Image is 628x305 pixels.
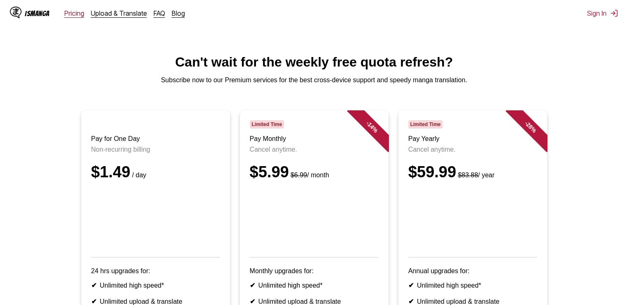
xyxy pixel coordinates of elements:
li: Unlimited high speed* [250,281,379,289]
li: Unlimited high speed* [408,281,537,289]
p: Cancel anytime. [408,146,537,153]
a: Blog [172,9,185,17]
div: $1.49 [91,163,220,181]
s: $83.88 [458,172,478,179]
b: ✔ [91,298,97,305]
div: $5.99 [250,163,379,181]
h3: Pay Yearly [408,135,537,143]
h3: Pay Monthly [250,135,379,143]
iframe: PayPal [408,191,537,245]
a: Pricing [64,9,84,17]
div: - 28 % [505,102,555,152]
p: Non-recurring billing [91,146,220,153]
div: - 14 % [347,102,396,152]
p: Cancel anytime. [250,146,379,153]
small: / year [456,172,495,179]
b: ✔ [408,298,414,305]
div: IsManga [25,10,50,17]
b: ✔ [250,282,255,289]
p: 24 hrs upgrades for: [91,267,220,275]
span: Limited Time [408,120,443,129]
small: / month [289,172,329,179]
iframe: PayPal [91,191,220,245]
b: ✔ [91,282,97,289]
a: IsManga LogoIsManga [10,7,64,20]
button: Sign In [587,9,618,17]
iframe: PayPal [250,191,379,245]
li: Unlimited high speed* [91,281,220,289]
b: ✔ [408,282,414,289]
p: Annual upgrades for: [408,267,537,275]
small: / day [130,172,147,179]
h1: Can't wait for the weekly free quota refresh? [7,55,621,70]
a: Upload & Translate [91,9,147,17]
h3: Pay for One Day [91,135,220,143]
p: Subscribe now to our Premium services for the best cross-device support and speedy manga translat... [7,76,621,84]
p: Monthly upgrades for: [250,267,379,275]
a: FAQ [154,9,165,17]
img: IsManga Logo [10,7,21,18]
img: Sign out [610,9,618,17]
span: Limited Time [250,120,284,129]
div: $59.99 [408,163,537,181]
s: $6.99 [291,172,307,179]
b: ✔ [250,298,255,305]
